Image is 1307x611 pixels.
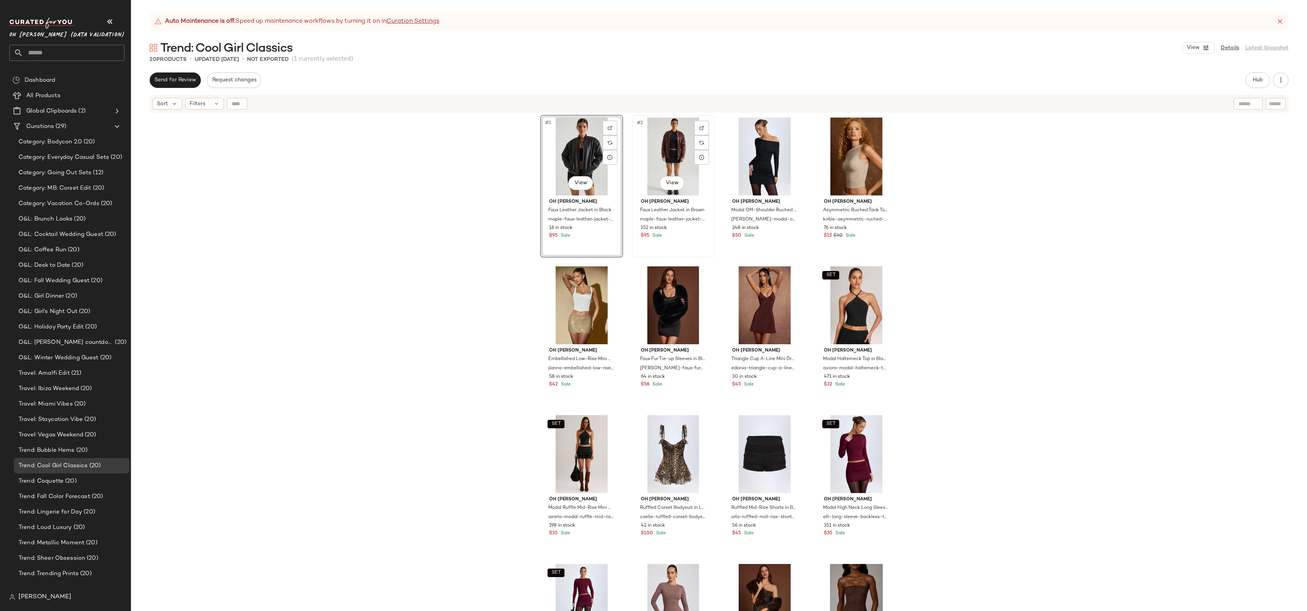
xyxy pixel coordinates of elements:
[544,119,553,127] span: #1
[833,232,843,239] span: $30
[641,522,665,529] span: 42 in stock
[834,531,845,536] span: Sale
[823,207,888,214] span: Asymmetric Ruched Tank Top in Taupe
[608,126,612,130] img: svg%3e
[18,323,84,332] span: O&L: Holiday Party Edit
[190,55,192,64] span: •
[732,347,797,354] span: Oh [PERSON_NAME]
[150,57,156,62] span: 20
[731,207,796,214] span: Modal Off-Shoulder Ruched Mini Dress in Black
[91,184,104,193] span: (20)
[242,55,244,64] span: •
[18,292,64,301] span: O&L: Girl Dinner
[549,522,575,529] span: 198 in stock
[543,415,620,493] img: azaria-modal-ruffle-mid-rise-mini-skirt-in-black_1_250902082229.jpg
[12,76,20,84] img: svg%3e
[732,225,759,232] span: 248 in stock
[54,122,66,131] span: (29)
[635,415,712,493] img: caelie-ruffled-corset-bodysuit-leopard-print_1_250922083353.jpg
[640,514,705,521] span: caelie-ruffled-corset-bodysuit-leopard-print
[824,232,832,239] span: $15
[85,554,98,563] span: (20)
[549,374,573,380] span: 58 in stock
[699,140,704,145] img: svg%3e
[109,153,122,162] span: (20)
[18,307,77,316] span: O&L: Girl’s Night Out
[548,569,564,577] button: SET
[73,400,86,409] span: (20)
[726,415,803,493] img: orla-ruffled-mid-rise-shorts-black_1_250327072019.jpg
[18,168,91,177] span: Category: Going Out Sets
[732,522,756,529] span: 56 in stock
[551,570,561,576] span: SET
[292,55,353,64] span: (1 currently selected)
[823,356,888,363] span: Modal Halterneck Top in Black
[79,569,92,578] span: (20)
[18,554,85,563] span: Trend: Sheer Obsession
[26,107,77,116] span: Global Clipboards
[18,246,66,254] span: O&L: Coffee Run
[18,492,90,501] span: Trend: Fall Color Forecast
[66,246,79,254] span: (20)
[641,347,706,354] span: Oh [PERSON_NAME]
[732,374,757,380] span: 30 in stock
[731,514,796,521] span: orla-ruffled-mid-rise-shorts-black
[18,415,83,424] span: Travel: Staycation Vibe
[18,477,64,486] span: Trend: Coquette
[548,365,613,372] span: jianna-embellished-low-rise-mini-skirt-gold
[732,232,741,239] span: $50
[18,199,99,208] span: Category: Vacation Co-Ords
[18,400,73,409] span: Travel: Miami Vibes
[568,176,593,190] button: View
[574,180,587,186] span: View
[640,505,705,512] span: Ruffled Corset Bodysuit in Leopard Print
[18,461,88,470] span: Trend: Cool Girl Classics
[732,381,741,388] span: $45
[99,353,112,362] span: (20)
[18,539,84,547] span: Trend: Metallic Moment
[651,382,662,387] span: Sale
[818,118,895,195] img: kirbie-asymmetric-ruched-tank-top-light-grey_1_241009015652.jpg
[150,56,186,64] div: Products
[823,365,888,372] span: aviora-modal-halterneck-top-in-black
[732,199,797,205] span: Oh [PERSON_NAME]
[549,530,558,537] span: $35
[640,356,705,363] span: Faux Fur Tie-up Sleeves in Black
[18,569,79,578] span: Trend: Trending Prints
[743,531,754,536] span: Sale
[84,539,97,547] span: (20)
[726,118,803,195] img: elsa-modal-off-shoulder-ruched-mini-dress-black_1_241114051852.jpg
[824,199,889,205] span: Oh [PERSON_NAME]
[1252,77,1263,83] span: Hub
[113,338,126,347] span: (20)
[834,382,845,387] span: Sale
[818,415,895,493] img: elli-long-sleeve-backless-top-wine-red_1_241114055813.jpg
[731,505,796,512] span: Ruffled Mid-Rise Shorts in Black
[732,496,797,503] span: Oh [PERSON_NAME]
[844,233,855,238] span: Sale
[18,153,109,162] span: Category: Everyday Casual Sets
[1221,44,1239,52] a: Details
[608,140,612,145] img: svg%3e
[548,207,612,214] span: Faux Leather Jacket in Black
[9,18,75,29] img: cfy_white_logo.C9jOOHJF.svg
[82,508,95,517] span: (20)
[83,415,96,424] span: (20)
[18,508,82,517] span: Trend: Lingerie for Day
[89,276,102,285] span: (20)
[26,91,60,100] span: All Products
[72,215,86,224] span: (20)
[18,261,70,270] span: O&L: Desk to Date
[665,180,679,186] span: View
[640,216,705,223] span: maple-faux-leather-jacket-brown
[90,492,103,501] span: (20)
[190,100,205,108] span: Filters
[731,365,796,372] span: edonia-triangle-cup-a-line-mini-dress-brown
[72,523,85,532] span: (20)
[548,505,613,512] span: Modal Ruffle Mid-Rise Mini Skirt in Black
[9,594,15,600] img: svg%3e
[549,496,614,503] span: Oh [PERSON_NAME]
[824,374,850,380] span: 471 in stock
[655,531,666,536] span: Sale
[77,307,91,316] span: (20)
